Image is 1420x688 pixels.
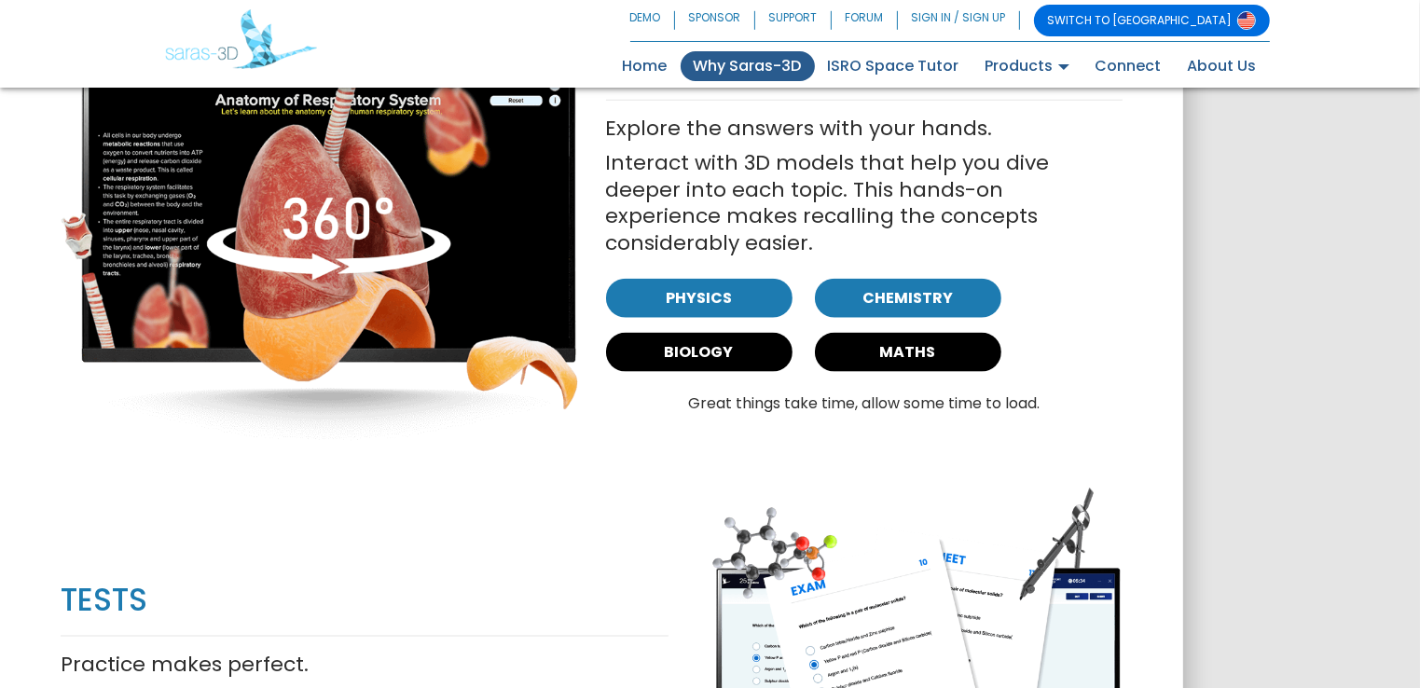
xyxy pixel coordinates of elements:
a: Connect [1082,51,1175,81]
p: Practice makes perfect. [61,652,669,679]
a: MATHS [815,333,1001,372]
p: Great things take time, allow some time to load. [606,394,1124,414]
a: SWITCH TO [GEOGRAPHIC_DATA] [1034,5,1270,36]
p: Interact with 3D models that help you dive deeper into each topic. This hands-on experience makes... [606,150,1124,256]
a: PHYSICS [606,279,793,318]
p: TESTS [61,581,669,621]
a: Home [610,51,681,81]
p: Explore the answers with your hands. [606,116,1124,143]
a: CHEMISTRY [815,279,1001,318]
a: SUPPORT [755,5,832,36]
a: ISRO Space Tutor [815,51,972,81]
a: SIGN IN / SIGN UP [898,5,1020,36]
a: Products [972,51,1082,81]
a: Why Saras-3D [681,51,815,81]
a: FORUM [832,5,898,36]
a: About Us [1175,51,1270,81]
img: Saras 3D [165,9,317,69]
a: BIOLOGY [606,333,793,372]
a: DEMO [630,5,675,36]
img: Switch to USA [1237,11,1256,30]
a: SPONSOR [675,5,755,36]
